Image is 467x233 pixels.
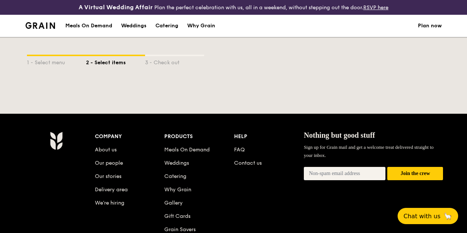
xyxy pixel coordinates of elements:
[95,160,123,166] a: Our people
[25,22,55,29] a: Logotype
[164,160,189,166] a: Weddings
[164,173,186,179] a: Catering
[164,213,190,219] a: Gift Cards
[234,160,262,166] a: Contact us
[304,131,375,139] span: Nothing but good stuff
[117,15,151,37] a: Weddings
[443,212,452,220] span: 🦙
[164,131,234,142] div: Products
[95,173,121,179] a: Our stories
[187,15,215,37] div: Why Grain
[234,131,304,142] div: Help
[183,15,220,37] a: Why Grain
[151,15,183,37] a: Catering
[363,4,388,11] a: RSVP here
[50,131,63,150] img: AYc88T3wAAAABJRU5ErkJggg==
[78,3,389,12] div: Plan the perfect celebration with us, all in a weekend, without stepping out the door.
[95,186,128,193] a: Delivery area
[164,186,191,193] a: Why Grain
[121,15,147,37] div: Weddings
[164,147,210,153] a: Meals On Demand
[234,147,245,153] a: FAQ
[145,56,204,66] div: 3 - Check out
[61,15,117,37] a: Meals On Demand
[95,131,165,142] div: Company
[164,226,196,233] a: Grain Savers
[65,15,112,37] div: Meals On Demand
[398,208,458,224] button: Chat with us🦙
[164,200,183,206] a: Gallery
[155,15,178,37] div: Catering
[404,213,440,220] span: Chat with us
[387,167,443,181] button: Join the crew
[95,147,117,153] a: About us
[86,56,145,66] div: 2 - Select items
[27,56,86,66] div: 1 - Select menu
[79,3,153,12] h4: A Virtual Wedding Affair
[25,22,55,29] img: Grain
[95,200,124,206] a: We’re hiring
[304,167,386,180] input: Non-spam email address
[304,144,434,158] span: Sign up for Grain mail and get a welcome treat delivered straight to your inbox.
[418,15,442,37] a: Plan now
